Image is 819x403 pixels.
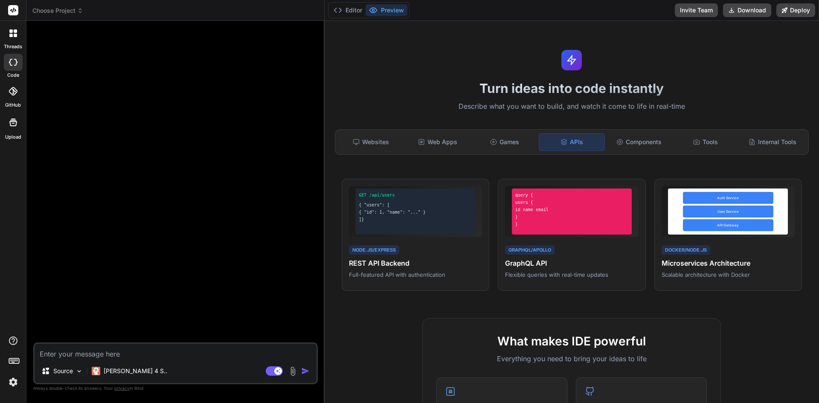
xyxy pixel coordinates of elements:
label: threads [4,43,22,50]
p: Flexible queries with real-time updates [505,271,638,278]
img: Claude 4 Sonnet [92,367,100,375]
button: Invite Team [675,3,718,17]
p: Always double-check its answers. Your in Bind [33,384,318,392]
div: query { [515,192,628,198]
button: Deploy [776,3,815,17]
div: users { [515,199,628,206]
p: Scalable architecture with Docker [662,271,795,278]
h4: Microservices Architecture [662,258,795,268]
div: APIs [539,133,604,151]
label: Upload [5,133,21,141]
div: { "users": [ [359,202,472,208]
div: GET /api/users [359,192,472,198]
h2: What makes IDE powerful [436,332,707,350]
img: Pick Models [76,368,83,375]
h4: GraphQL API [505,258,638,268]
div: Web Apps [405,133,470,151]
label: code [7,72,19,79]
div: id name email [515,206,628,213]
p: Describe what you want to build, and watch it come to life in real-time [330,101,814,112]
div: Websites [339,133,404,151]
div: Components [607,133,671,151]
img: icon [301,367,310,375]
button: Editor [330,4,366,16]
button: Download [723,3,771,17]
div: User Service [683,206,773,217]
h4: REST API Backend [349,258,482,268]
div: { "id": 1, "name": "..." } [359,209,472,215]
div: ]} [359,216,472,223]
h1: Turn ideas into code instantly [330,81,814,96]
p: Everything you need to bring your ideas to life [436,354,707,364]
button: Preview [366,4,407,16]
div: Games [472,133,537,151]
div: Tools [673,133,738,151]
div: Docker/Node.js [662,245,710,255]
div: Node.js/Express [349,245,399,255]
p: Source [53,367,73,375]
div: Auth Service [683,192,773,204]
div: } [515,221,628,227]
div: API Gateway [683,219,773,231]
p: Full-featured API with authentication [349,271,482,278]
div: Internal Tools [740,133,804,151]
div: GraphQL/Apollo [505,245,555,255]
span: Choose Project [32,6,83,15]
span: privacy [114,386,130,391]
img: attachment [288,366,298,376]
label: GitHub [5,101,21,109]
div: } [515,214,628,220]
p: [PERSON_NAME] 4 S.. [104,367,167,375]
img: settings [6,375,20,389]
